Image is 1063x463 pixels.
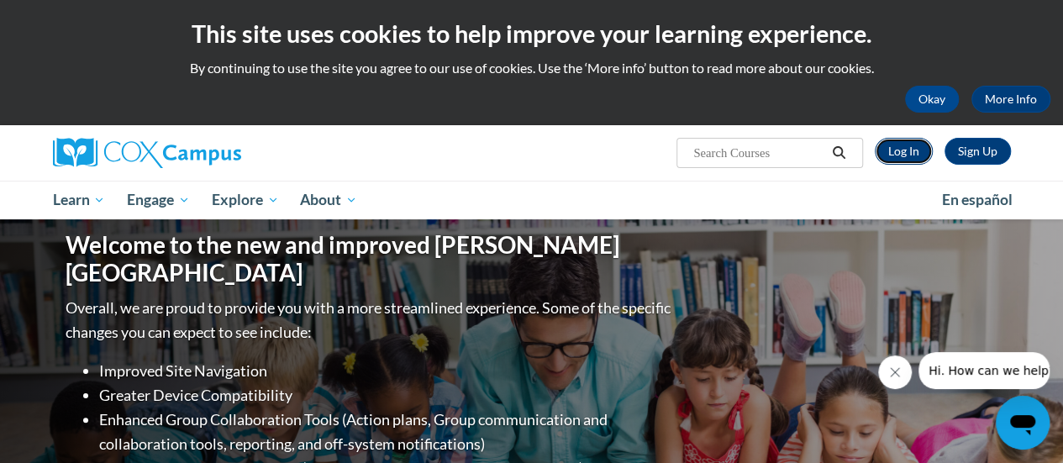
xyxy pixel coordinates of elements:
li: Greater Device Compatibility [99,383,675,408]
img: Cox Campus [53,138,241,168]
a: En español [931,182,1024,218]
iframe: Button to launch messaging window [996,396,1050,450]
span: About [300,190,357,210]
a: Engage [116,181,201,219]
input: Search Courses [692,143,826,163]
li: Enhanced Group Collaboration Tools (Action plans, Group communication and collaboration tools, re... [99,408,675,456]
li: Improved Site Navigation [99,359,675,383]
a: More Info [971,86,1050,113]
a: Learn [42,181,117,219]
p: Overall, we are proud to provide you with a more streamlined experience. Some of the specific cha... [66,296,675,345]
a: Explore [201,181,290,219]
h1: Welcome to the new and improved [PERSON_NAME][GEOGRAPHIC_DATA] [66,231,675,287]
span: Engage [127,190,190,210]
p: By continuing to use the site you agree to our use of cookies. Use the ‘More info’ button to read... [13,59,1050,77]
span: Learn [52,190,105,210]
a: About [289,181,368,219]
a: Register [945,138,1011,165]
div: Main menu [40,181,1024,219]
button: Search [826,143,851,163]
iframe: Close message [878,355,912,389]
span: En español [942,191,1013,208]
iframe: Message from company [918,352,1050,389]
button: Okay [905,86,959,113]
a: Log In [875,138,933,165]
h2: This site uses cookies to help improve your learning experience. [13,17,1050,50]
span: Hi. How can we help? [10,12,136,25]
span: Explore [212,190,279,210]
a: Cox Campus [53,138,355,168]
